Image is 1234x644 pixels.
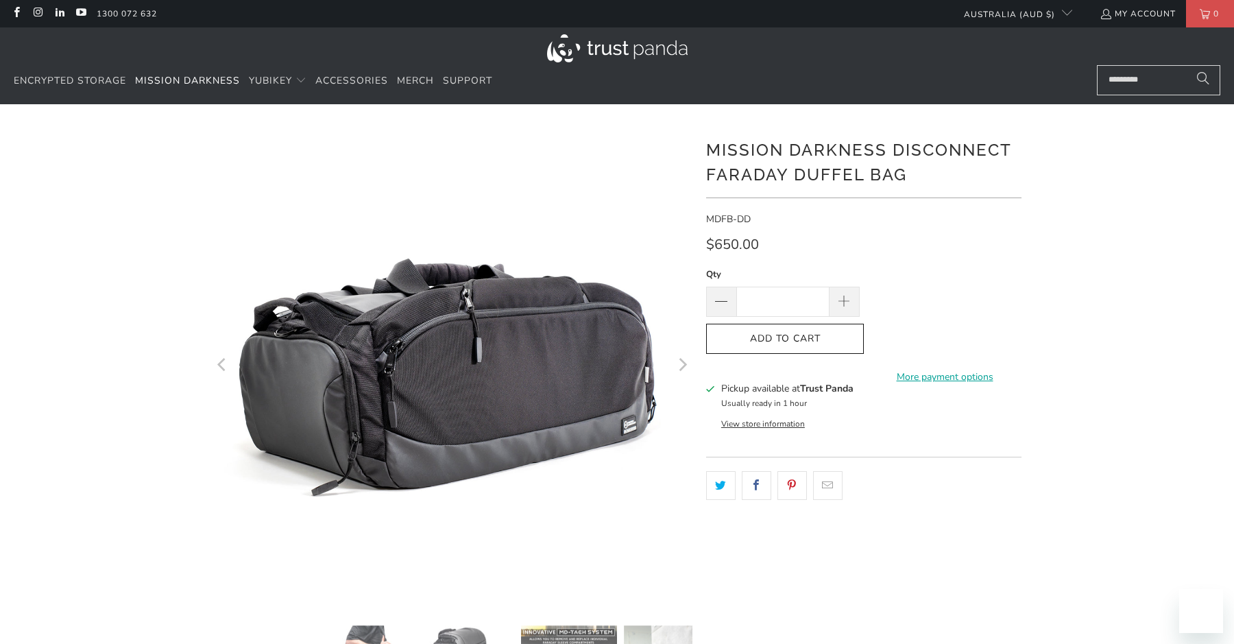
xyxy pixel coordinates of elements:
span: YubiKey [249,74,292,87]
button: Search [1186,65,1220,95]
span: Encrypted Storage [14,74,126,87]
a: Encrypted Storage [14,65,126,97]
span: Support [443,74,492,87]
span: Mission Darkness [135,74,240,87]
span: Merch [397,74,434,87]
span: MDFB-DD [706,213,751,226]
button: Previous [212,125,234,605]
a: Trust Panda Australia on LinkedIn [53,8,65,19]
a: My Account [1100,6,1176,21]
small: Usually ready in 1 hour [721,398,807,409]
summary: YubiKey [249,65,306,97]
a: Trust Panda Australia on YouTube [75,8,86,19]
button: View store information [721,418,805,429]
span: $650.00 [706,235,759,254]
a: 1300 072 632 [97,6,157,21]
img: Trust Panda Australia [547,34,688,62]
a: Share this on Facebook [742,471,771,500]
h1: Mission Darkness Disconnect Faraday Duffel Bag [706,135,1021,187]
nav: Translation missing: en.navigation.header.main_nav [14,65,492,97]
a: Mission Darkness Disconnect Faraday Duffel Bag [213,125,692,605]
a: Email this to a friend [813,471,843,500]
a: Trust Panda Australia on Instagram [32,8,43,19]
a: Mission Darkness [135,65,240,97]
button: Add to Cart [706,324,864,355]
h3: Pickup available at [721,381,854,396]
span: Add to Cart [721,333,849,345]
input: Search... [1097,65,1220,95]
a: Accessories [315,65,388,97]
iframe: Button to launch messaging window [1179,589,1223,633]
label: Qty [706,267,860,282]
a: Trust Panda Australia on Facebook [10,8,22,19]
a: Share this on Twitter [706,471,736,500]
span: Accessories [315,74,388,87]
a: Support [443,65,492,97]
b: Trust Panda [800,382,854,395]
button: Next [671,125,693,605]
a: Merch [397,65,434,97]
a: Share this on Pinterest [777,471,807,500]
a: More payment options [868,370,1021,385]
